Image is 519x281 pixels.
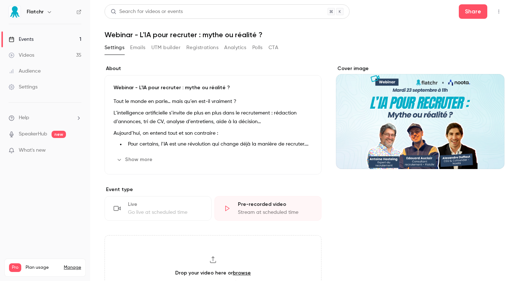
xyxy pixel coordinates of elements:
[233,270,251,276] a: browse
[19,147,46,154] span: What's new
[128,209,203,216] div: Go live at scheduled time
[105,30,505,39] h1: Webinar - L'IA pour recruter : mythe ou réalité ?
[186,42,218,53] button: Registrations
[114,154,157,165] button: Show more
[252,42,263,53] button: Polls
[26,265,59,271] span: Plan usage
[64,265,81,271] a: Manage
[9,36,34,43] div: Events
[151,42,181,53] button: UTM builder
[238,209,312,216] div: Stream at scheduled time
[105,186,321,193] p: Event type
[9,263,21,272] span: Pro
[27,8,44,16] h6: Flatchr
[114,109,312,126] p: L’intelligence artificielle s’invite de plus en plus dans le recrutement : rédaction d’annonces, ...
[214,196,321,221] div: Pre-recorded videoStream at scheduled time
[9,114,81,122] li: help-dropdown-opener
[114,129,312,138] p: Aujourd’hui, on entend tout et son contraire :
[9,52,34,59] div: Videos
[52,131,66,138] span: new
[269,42,278,53] button: CTA
[336,65,505,72] label: Cover image
[130,42,145,53] button: Emails
[336,65,505,169] section: Cover image
[114,97,312,106] p: Tout le monde en parle… mais qu’en est-il vraiment ?
[9,68,41,75] div: Audience
[238,201,312,208] div: Pre-recorded video
[19,114,29,122] span: Help
[125,140,312,148] li: Pour certains, l’IA est une révolution qui change déjà la manière de recruter.
[73,147,81,154] iframe: Noticeable Trigger
[105,42,124,53] button: Settings
[128,201,203,208] div: Live
[111,8,183,16] div: Search for videos or events
[224,42,247,53] button: Analytics
[175,269,251,277] h3: Drop your video here or
[9,83,37,91] div: Settings
[459,4,487,19] button: Share
[105,196,212,221] div: LiveGo live at scheduled time
[114,84,312,91] p: Webinar - L'IA pour recruter : mythe ou réalité ?
[105,65,321,72] label: About
[19,130,47,138] a: SpeakerHub
[9,6,21,18] img: Flatchr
